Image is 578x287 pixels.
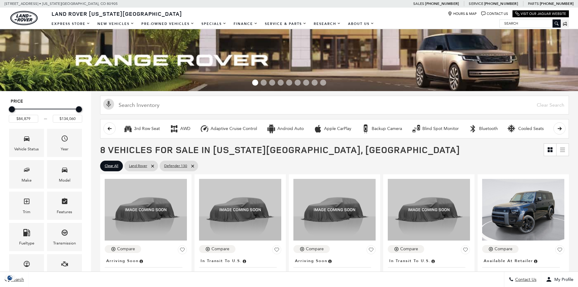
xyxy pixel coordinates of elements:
[23,165,30,177] span: Make
[105,271,182,277] span: New 2025
[313,124,323,133] div: Apple CarPlay
[277,126,304,132] div: Android Auto
[448,12,477,16] a: Hours & Map
[117,246,135,252] div: Compare
[267,124,276,133] div: Android Auto
[482,271,560,277] span: New 2025
[263,122,307,135] button: Android AutoAndroid Auto
[422,126,459,132] div: Blind Spot Monitor
[52,10,182,17] span: Land Rover [US_STATE][GEOGRAPHIC_DATA]
[47,129,82,157] div: YearYear
[306,246,324,252] div: Compare
[469,2,483,6] span: Service
[481,12,508,16] a: Contact Us
[211,246,229,252] div: Compare
[310,19,344,29] a: Research
[94,19,138,29] a: New Vehicles
[9,254,44,282] div: MileageMileage
[103,122,116,135] button: scroll left
[515,12,566,16] a: Visit Our Jaguar Website
[555,245,564,257] button: Save Vehicle
[61,196,68,209] span: Features
[425,1,459,6] a: [PHONE_NUMBER]
[198,19,230,29] a: Specials
[61,227,68,240] span: Transmission
[138,19,198,29] a: Pre-Owned Vehicles
[312,80,318,86] span: Go to slide 8
[540,1,573,6] a: [PHONE_NUMBER]
[23,133,30,146] span: Vehicle
[53,115,82,123] input: Maximum
[48,19,378,29] nav: Main Navigation
[468,124,478,133] div: Bluetooth
[9,115,38,123] input: Minimum
[47,160,82,188] div: ModelModel
[23,227,30,240] span: Fueltype
[514,277,536,282] span: Contact Us
[10,11,38,25] a: land-rover
[504,122,547,135] button: Cooled SeatsCooled Seats
[47,223,82,251] div: TransmissionTransmission
[61,165,68,177] span: Model
[9,129,44,157] div: VehicleVehicle Status
[367,245,376,257] button: Save Vehicle
[533,258,538,264] span: Vehicle is in stock and ready for immediate delivery. Due to demand, availability is subject to c...
[388,271,465,277] span: New 2025
[484,258,533,264] span: Available at Retailer
[484,1,518,6] a: [PHONE_NUMBER]
[11,99,80,104] h5: Price
[103,99,114,110] svg: Click to toggle on voice search
[293,257,376,283] a: Arriving SoonNew 2025Defender 130 X-Dynamic SE
[48,10,186,17] a: Land Rover [US_STATE][GEOGRAPHIC_DATA]
[358,122,405,135] button: Backup CameraBackup Camera
[120,122,163,135] button: 3rd Row Seat3rd Row Seat
[303,80,309,86] span: Go to slide 7
[295,258,327,264] span: Arriving Soon
[541,272,578,287] button: Open user profile menu
[14,146,39,152] div: Vehicle Status
[389,258,431,264] span: In Transit to U.S.
[9,192,44,220] div: TrimTrim
[261,80,267,86] span: Go to slide 2
[48,19,94,29] a: EXPRESS STORE
[408,122,462,135] button: Blind Spot MonitorBlind Spot Monitor
[3,275,17,281] section: Click to Open Cookie Consent Modal
[53,240,76,247] div: Transmission
[552,277,573,282] span: My Profile
[106,258,139,264] span: Arriving Soon
[482,245,519,253] button: Compare Vehicle
[293,271,371,277] span: New 2025
[105,245,141,253] button: Compare Vehicle
[199,179,281,241] img: 2025 Land Rover Defender 130 S
[242,258,247,264] span: Vehicle has shipped from factory of origin. Estimated time of delivery to Retailer is on average ...
[388,257,470,283] a: In Transit to U.S.New 2025Defender 130 X-Dynamic SE
[518,126,544,132] div: Cooled Seats
[361,124,370,133] div: Backup Camera
[180,126,190,132] div: AWD
[57,209,72,215] div: Features
[47,254,82,282] div: EngineEngine
[431,258,435,264] span: Vehicle has shipped from factory of origin. Estimated time of delivery to Retailer is on average ...
[22,177,32,184] div: Make
[76,106,82,112] div: Maximum Price
[199,257,281,283] a: In Transit to U.S.New 2025Defender 130 S
[59,177,70,184] div: Model
[495,246,512,252] div: Compare
[23,209,30,215] div: Trim
[23,196,30,209] span: Trim
[201,258,242,264] span: In Transit to U.S.
[310,122,355,135] button: Apple CarPlayApple CarPlay
[61,259,68,271] span: Engine
[479,126,498,132] div: Bluetooth
[3,275,17,281] img: Opt-Out Icon
[9,223,44,251] div: FueltypeFueltype
[324,126,351,132] div: Apple CarPlay
[199,245,235,253] button: Compare Vehicle
[461,245,470,257] button: Save Vehicle
[252,80,258,86] span: Go to slide 1
[295,80,301,86] span: Go to slide 6
[388,245,424,253] button: Compare Vehicle
[211,126,257,132] div: Adaptive Cruise Control
[23,259,30,271] span: Mileage
[9,160,44,188] div: MakeMake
